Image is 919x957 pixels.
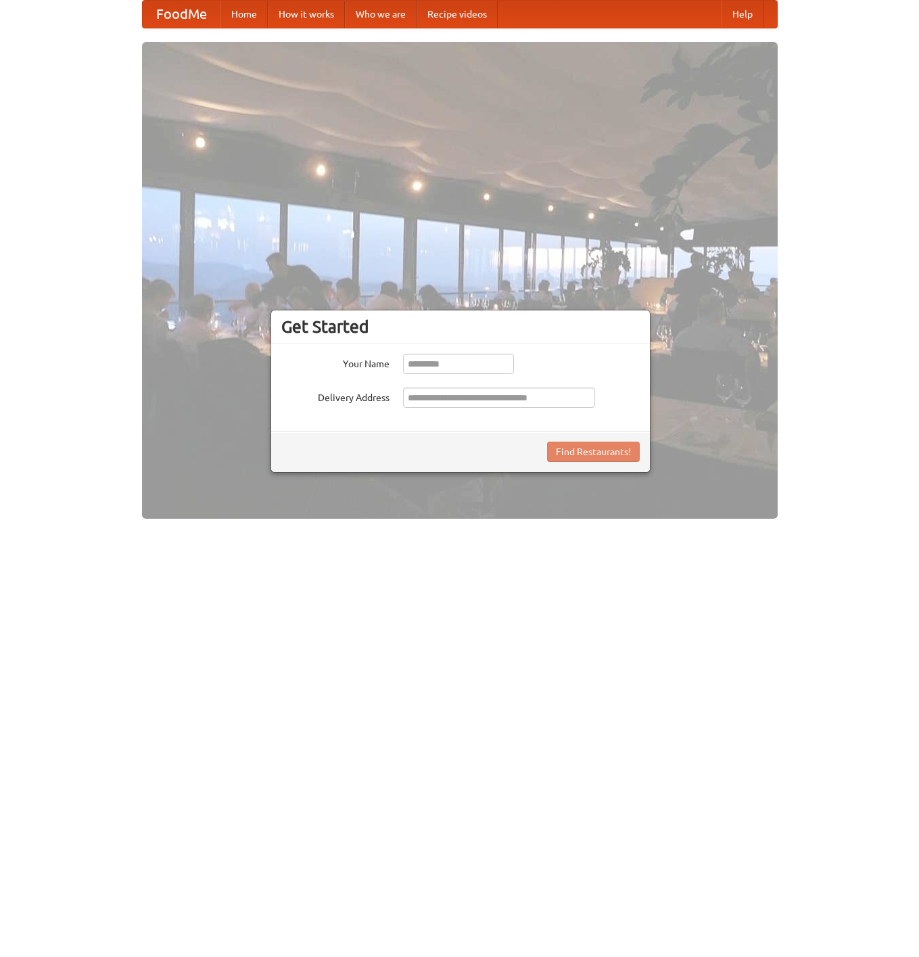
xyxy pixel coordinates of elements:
[345,1,417,28] a: Who we are
[281,388,390,404] label: Delivery Address
[281,317,640,337] h3: Get Started
[220,1,268,28] a: Home
[722,1,763,28] a: Help
[268,1,345,28] a: How it works
[547,442,640,462] button: Find Restaurants!
[281,354,390,371] label: Your Name
[143,1,220,28] a: FoodMe
[417,1,498,28] a: Recipe videos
